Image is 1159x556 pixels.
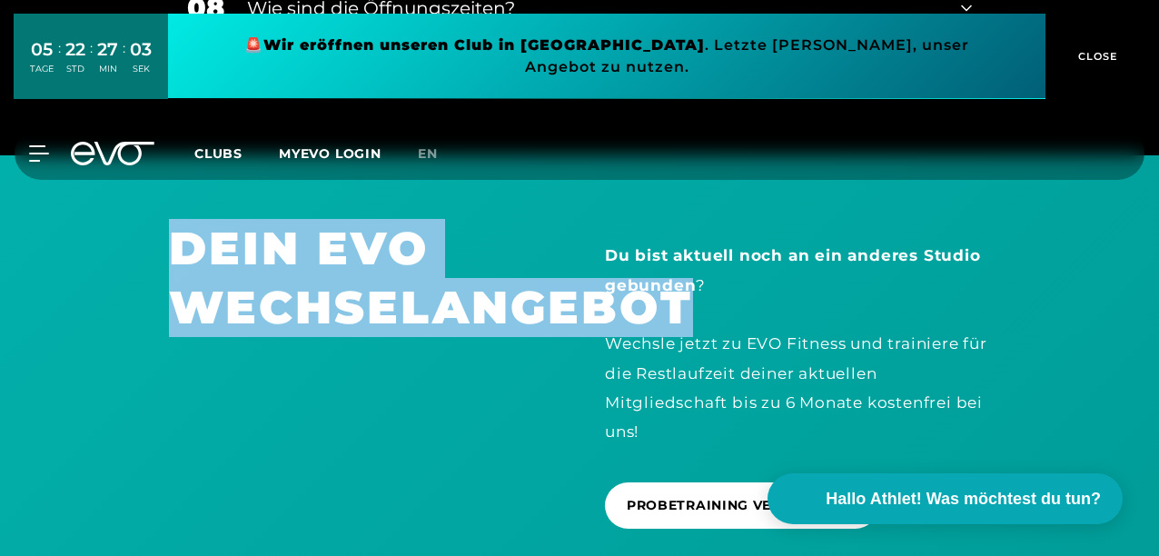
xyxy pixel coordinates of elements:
strong: Du bist aktuell noch an ein anderes Studio gebunden [605,246,981,293]
a: Clubs [194,144,279,162]
span: en [418,145,438,162]
h1: DEIN EVO WECHSELANGEBOT [169,219,554,337]
button: CLOSE [1045,14,1145,99]
div: 22 [65,36,85,63]
div: TAGE [30,63,54,75]
div: 03 [130,36,152,63]
div: STD [65,63,85,75]
span: PROBETRAINING VEREINBAREN [627,496,857,515]
span: Hallo Athlet! Was möchtest du tun? [826,487,1101,511]
a: en [418,144,460,164]
div: ? Wechsle jetzt zu EVO Fitness und trainiere für die Restlaufzeit deiner aktuellen Mitgliedschaft... [605,241,990,446]
div: SEK [130,63,152,75]
button: Hallo Athlet! Was möchtest du tun? [768,473,1123,524]
div: : [90,38,93,86]
div: 27 [97,36,118,63]
a: MYEVO LOGIN [279,145,381,162]
div: MIN [97,63,118,75]
div: 05 [30,36,54,63]
span: CLOSE [1074,48,1118,65]
div: : [123,38,125,86]
span: Clubs [194,145,243,162]
a: PROBETRAINING VEREINBAREN [605,469,886,542]
div: : [58,38,61,86]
